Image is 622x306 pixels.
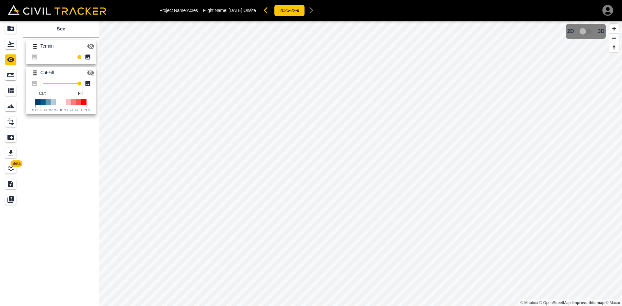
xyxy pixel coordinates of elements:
[229,8,256,13] span: [DATE] Onsite
[567,28,574,34] span: 2D
[203,8,256,13] p: Flight Name:
[520,300,538,305] a: Mapbox
[274,5,305,17] button: 2025-22-9
[609,24,619,33] button: Zoom in
[572,300,605,305] a: Map feedback
[605,300,620,305] a: Maxar
[8,5,106,15] img: Civil Tracker
[577,25,595,38] span: 3D model not uploaded yet
[609,33,619,43] button: Zoom out
[539,300,571,305] a: OpenStreetMap
[609,43,619,52] button: Reset bearing to north
[159,8,198,13] p: Project Name: Acres
[598,28,605,34] span: 3D
[99,21,622,306] canvas: Map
